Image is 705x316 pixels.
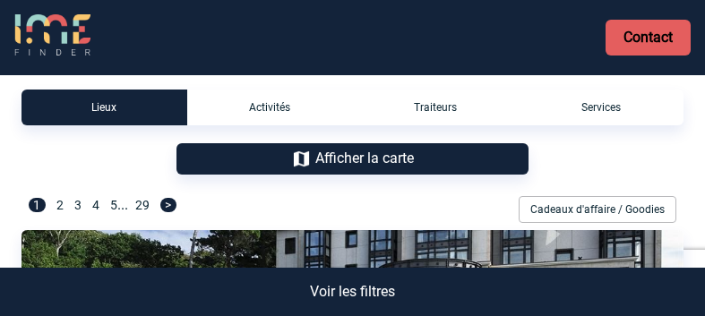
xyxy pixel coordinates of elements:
div: ... [21,196,176,230]
div: Cadeaux d'affaire / Goodies [519,196,676,223]
span: > [160,198,176,212]
span: 3 [74,198,82,212]
div: Lieux [21,90,187,125]
span: Afficher la carte [315,149,414,167]
div: Services [518,90,684,125]
a: Contact [606,20,691,56]
div: Filtrer sur Cadeaux d'affaire / Goodies [512,196,684,223]
span: 1 [29,198,46,212]
div: Activités [187,90,353,125]
div: Traiteurs [352,90,518,125]
span: 5 [110,198,117,212]
span: 29 [135,198,150,212]
span: 4 [92,198,99,212]
span: 2 [56,198,64,212]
